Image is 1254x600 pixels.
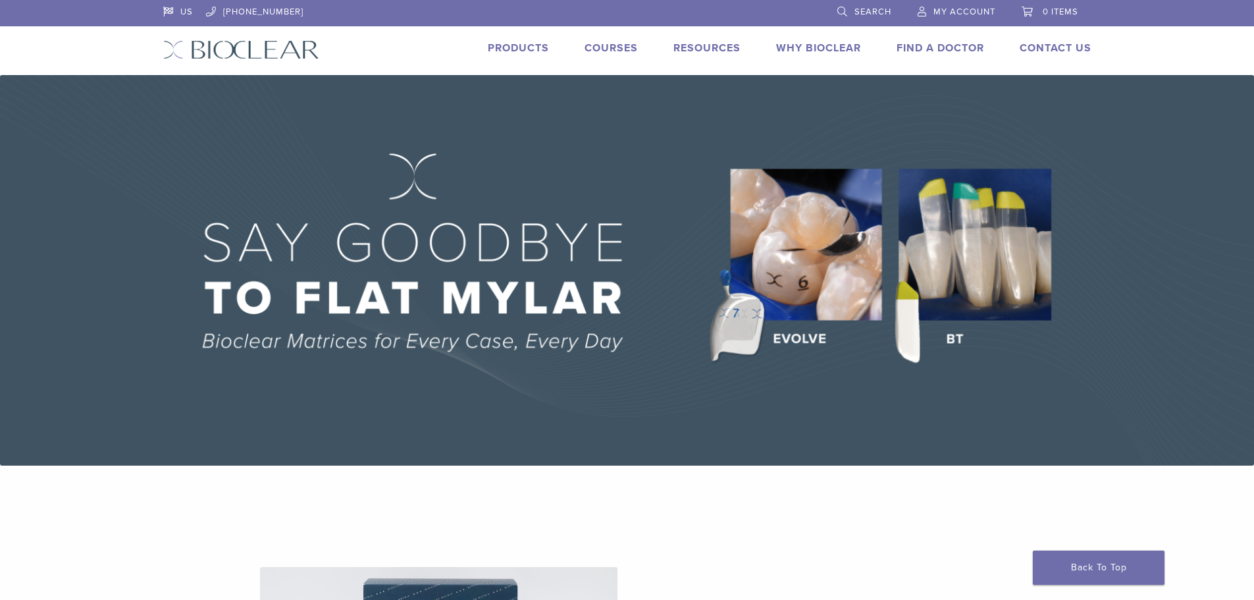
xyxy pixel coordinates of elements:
[488,41,549,55] a: Products
[1033,551,1164,585] a: Back To Top
[673,41,741,55] a: Resources
[776,41,861,55] a: Why Bioclear
[933,7,995,17] span: My Account
[897,41,984,55] a: Find A Doctor
[1020,41,1091,55] a: Contact Us
[854,7,891,17] span: Search
[163,40,319,59] img: Bioclear
[1043,7,1078,17] span: 0 items
[585,41,638,55] a: Courses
